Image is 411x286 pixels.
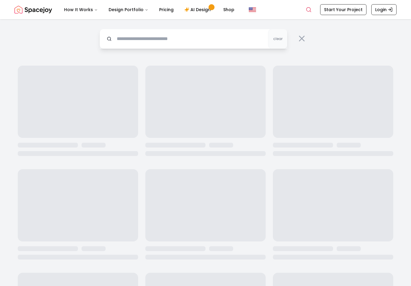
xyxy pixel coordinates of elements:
button: clear [268,29,287,49]
nav: Main [59,4,239,16]
a: AI Design [180,4,217,16]
span: clear [273,36,283,41]
a: Shop [218,4,239,16]
button: How It Works [59,4,103,16]
a: Login [371,4,397,15]
a: Pricing [154,4,178,16]
a: Start Your Project [320,4,366,15]
a: Spacejoy [14,4,52,16]
img: Spacejoy Logo [14,4,52,16]
img: United States [249,6,256,13]
button: Design Portfolio [104,4,153,16]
